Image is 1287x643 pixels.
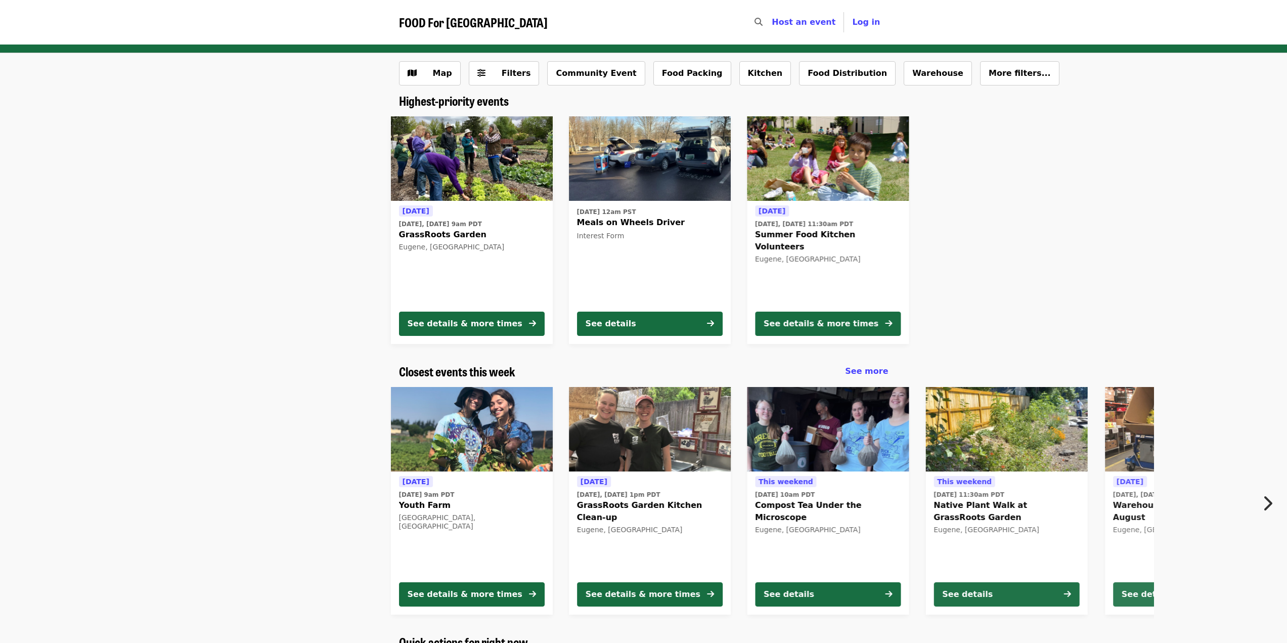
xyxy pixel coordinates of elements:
time: [DATE] 9am PDT [399,490,455,499]
i: map icon [408,68,417,78]
button: Next item [1254,489,1287,518]
time: [DATE] 12am PST [577,207,636,217]
button: See details & more times [399,312,545,336]
a: FOOD For [GEOGRAPHIC_DATA] [399,15,548,30]
div: Eugene, [GEOGRAPHIC_DATA] [399,243,545,251]
span: This weekend [937,478,992,486]
a: Host an event [772,17,835,27]
div: Eugene, [GEOGRAPHIC_DATA] [755,526,901,534]
span: Compost Tea Under the Microscope [755,499,901,524]
span: Native Plant Walk at GrassRoots Garden [934,499,1079,524]
img: GrassRoots Garden Kitchen Clean-up organized by FOOD For Lane County [569,387,731,472]
i: arrow-right icon [707,319,714,328]
button: See details & more times [755,312,901,336]
button: Community Event [547,61,645,85]
span: Interest Form [577,232,625,240]
time: [DATE], [DATE] 9am PDT [399,220,482,229]
span: [DATE] [581,478,607,486]
button: See details [755,582,901,607]
span: Map [433,68,452,78]
i: arrow-right icon [1063,589,1071,599]
button: Show map view [399,61,461,85]
a: See details for "Meals on Wheels Driver" [569,116,731,344]
button: Filters (0 selected) [469,61,540,85]
span: GrassRoots Garden Kitchen Clean-up [577,499,723,524]
img: Warehouse Sorting Food - August organized by FOOD For Lane County [1105,387,1267,472]
a: See details for "GrassRoots Garden" [391,116,553,344]
i: arrow-right icon [885,589,892,599]
span: [DATE] [1117,478,1143,486]
button: Food Distribution [799,61,896,85]
i: arrow-right icon [529,589,536,599]
a: See details for "Summer Food Kitchen Volunteers" [747,116,909,344]
a: See more [845,365,888,377]
i: arrow-right icon [885,319,892,328]
div: Eugene, [GEOGRAPHIC_DATA] [934,526,1079,534]
a: See details for "Native Plant Walk at GrassRoots Garden" [925,387,1087,615]
img: Summer Food Kitchen Volunteers organized by FOOD For Lane County [747,116,909,201]
div: Eugene, [GEOGRAPHIC_DATA] [1113,526,1259,534]
button: Warehouse [904,61,972,85]
div: See details & more times [764,318,878,330]
i: arrow-right icon [529,319,536,328]
time: [DATE] 11:30am PDT [934,490,1004,499]
button: Log in [844,12,888,32]
div: See details [942,588,993,601]
div: [GEOGRAPHIC_DATA], [GEOGRAPHIC_DATA] [399,513,545,531]
button: See details [577,312,723,336]
span: Warehouse Sorting Food - August [1113,499,1259,524]
time: [DATE] 10am PDT [755,490,815,499]
span: See more [845,366,888,376]
img: Meals on Wheels Driver organized by FOOD For Lane County [569,116,731,201]
time: [DATE], [DATE] 8:30am PDT [1113,490,1207,499]
button: More filters... [980,61,1059,85]
time: [DATE], [DATE] 1pm PDT [577,490,660,499]
div: Closest events this week [391,364,897,379]
button: See details & more times [399,582,545,607]
button: Kitchen [739,61,791,85]
span: [DATE] [403,207,429,215]
div: Highest-priority events [391,94,897,108]
i: search icon [755,17,763,27]
a: See details for "Warehouse Sorting Food - August" [1105,387,1267,615]
span: More filters... [989,68,1051,78]
div: See details & more times [586,588,700,601]
i: sliders-h icon [477,68,485,78]
img: GrassRoots Garden organized by FOOD For Lane County [391,116,553,201]
span: Youth Farm [399,499,545,511]
i: chevron-right icon [1262,494,1272,513]
span: Closest events this week [399,362,515,380]
span: Meals on Wheels Driver [577,217,723,229]
img: Native Plant Walk at GrassRoots Garden organized by FOOD For Lane County [925,387,1087,472]
span: [DATE] [759,207,785,215]
span: GrassRoots Garden [399,229,545,241]
span: This weekend [759,478,813,486]
a: See details for "Compost Tea Under the Microscope" [747,387,909,615]
time: [DATE], [DATE] 11:30am PDT [755,220,853,229]
img: Youth Farm organized by FOOD For Lane County [391,387,553,472]
button: See details [934,582,1079,607]
button: See details & more times [577,582,723,607]
span: [DATE] [403,478,429,486]
img: Compost Tea Under the Microscope organized by FOOD For Lane County [747,387,909,472]
div: See details & more times [408,318,522,330]
button: See details & more times [1113,582,1259,607]
span: Summer Food Kitchen Volunteers [755,229,901,253]
div: See details & more times [408,588,522,601]
div: Eugene, [GEOGRAPHIC_DATA] [577,526,723,534]
div: See details & more times [1122,588,1236,601]
div: See details [764,588,814,601]
input: Search [769,10,777,34]
button: Food Packing [653,61,731,85]
span: Highest-priority events [399,92,509,109]
div: Eugene, [GEOGRAPHIC_DATA] [755,255,901,264]
span: FOOD For [GEOGRAPHIC_DATA] [399,13,548,31]
span: Log in [852,17,880,27]
a: Highest-priority events [399,94,509,108]
a: See details for "Youth Farm" [391,387,553,615]
div: See details [586,318,636,330]
a: See details for "GrassRoots Garden Kitchen Clean-up" [569,387,731,615]
i: arrow-right icon [707,589,714,599]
